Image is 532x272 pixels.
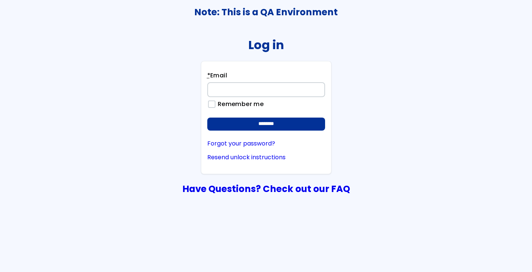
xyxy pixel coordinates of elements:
[0,7,532,17] h3: Note: This is a QA Environment
[207,140,325,147] a: Forgot your password?
[207,154,325,161] a: Resend unlock instructions
[248,38,284,52] h2: Log in
[214,101,264,108] label: Remember me
[207,71,227,82] label: Email
[207,71,210,80] abbr: required
[182,182,350,195] a: Have Questions? Check out our FAQ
